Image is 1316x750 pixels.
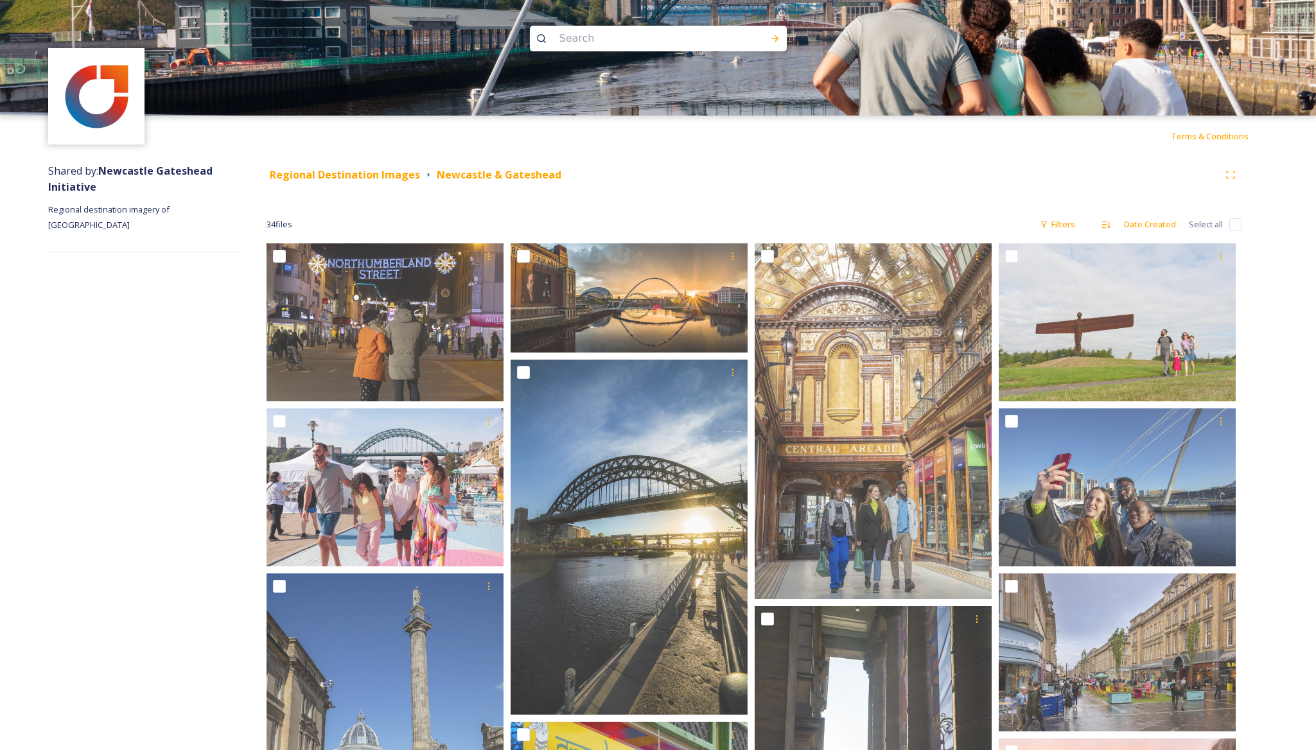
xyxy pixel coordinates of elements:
[48,204,171,231] span: Regional destination imagery of [GEOGRAPHIC_DATA]
[755,243,992,599] img: 106 NGI Gateway Newcastle.JPG
[1189,218,1223,231] span: Select all
[50,50,143,143] img: 713a3bf3-d4e9-485e-a0d0-f4fd3e88a8ea.jpg
[270,168,420,182] strong: Regional Destination Images
[1171,128,1268,144] a: Terms & Conditions
[999,243,1236,401] img: angel-of-the-north_save-your-summer-campaign-2020_visit-britain-2_51485557777_o.jpg
[48,164,213,194] span: Shared by:
[267,218,292,231] span: 34 file s
[1118,212,1182,237] div: Date Created
[511,360,748,715] img: tyne-bridge-sunset_51487300160_o.jpg
[267,408,504,566] img: 1025706-199.jpg
[267,243,504,401] img: 082 NGI Winter.JPG
[48,164,213,194] strong: Newcastle Gateshead Initiative
[511,243,748,353] img: newcastlegateshead-quayside-1---credit-visit-england_30914230342_o.jpg
[999,573,1236,731] img: 1025768-199.jpg
[437,168,561,182] strong: Newcastle & Gateshead
[999,408,1236,566] img: 127 NGI Gateway Newcastle.JPG
[1033,212,1082,237] div: Filters
[1171,130,1249,142] span: Terms & Conditions
[553,24,729,53] input: Search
